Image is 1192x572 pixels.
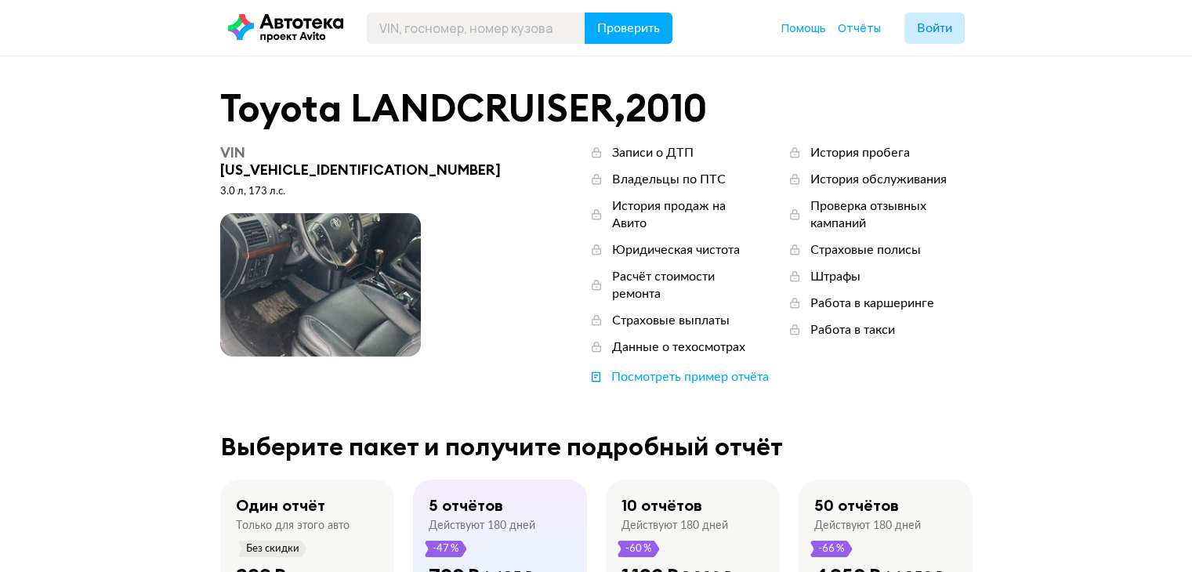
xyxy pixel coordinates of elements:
span: -66 % [817,541,846,557]
div: Выберите пакет и получите подробный отчёт [220,433,973,461]
span: Помощь [781,20,826,35]
div: Работа в такси [810,321,895,338]
div: Работа в каршеринге [810,295,934,312]
button: Войти [904,13,965,44]
button: Проверить [585,13,672,44]
div: Действуют 180 дней [621,519,728,533]
div: 10 отчётов [621,495,702,516]
div: Страховые выплаты [612,312,730,329]
span: Отчёты [838,20,881,35]
span: Проверить [597,22,660,34]
div: Действуют 180 дней [814,519,921,533]
div: История обслуживания [810,171,947,188]
div: История продаж на Авито [612,197,755,232]
a: Отчёты [838,20,881,36]
div: Один отчёт [236,495,325,516]
div: Расчёт стоимости ремонта [612,268,755,302]
span: -47 % [432,541,460,557]
span: VIN [220,143,245,161]
span: Войти [917,22,952,34]
div: Записи о ДТП [612,144,694,161]
div: 3.0 л, 173 л.c. [220,185,511,199]
div: Штрафы [810,268,860,285]
div: Посмотреть пример отчёта [611,368,769,386]
div: 5 отчётов [429,495,503,516]
input: VIN, госномер, номер кузова [367,13,585,44]
div: Только для этого авто [236,519,350,533]
a: Посмотреть пример отчёта [589,368,769,386]
span: -60 % [625,541,653,557]
div: Данные о техосмотрах [612,338,745,356]
div: История пробега [810,144,910,161]
div: Toyota LANDCRUISER , 2010 [220,88,973,129]
div: Юридическая чистота [612,241,740,259]
div: Владельцы по ПТС [612,171,726,188]
a: Помощь [781,20,826,36]
div: 50 отчётов [814,495,899,516]
span: Без скидки [245,541,300,557]
div: Проверка отзывных кампаний [810,197,973,232]
div: Страховые полисы [810,241,921,259]
div: [US_VEHICLE_IDENTIFICATION_NUMBER] [220,144,511,179]
div: Действуют 180 дней [429,519,535,533]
